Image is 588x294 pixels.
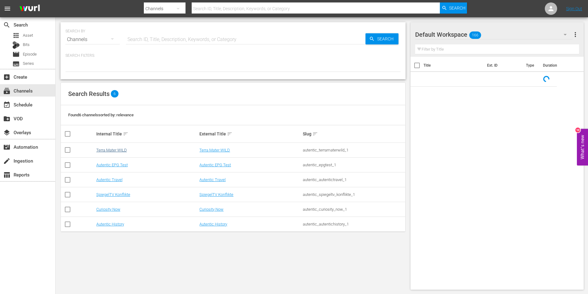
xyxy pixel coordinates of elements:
span: Ingestion [3,157,10,165]
span: Overlays [3,129,10,136]
span: VOD [3,115,10,122]
a: Curiosity Now [199,207,223,212]
div: Slug [303,130,404,138]
span: Bits [23,42,30,48]
img: ans4CAIJ8jUAAAAAAAAAAAAAAAAAAAAAAAAgQb4GAAAAAAAAAAAAAAAAAAAAAAAAJMjXAAAAAAAAAAAAAAAAAAAAAAAAgAT5G... [15,2,44,16]
div: autentic_autentichistory_1 [303,222,404,226]
span: Episode [12,51,20,58]
span: Search [3,21,10,29]
div: autentic_spiegeltv_konflikte_1 [303,192,404,197]
span: Asset [23,32,33,39]
span: sort [312,131,318,137]
span: Episode [23,51,37,57]
span: Series [12,60,20,68]
div: 10 [575,127,580,132]
span: Reports [3,171,10,179]
a: SpiegelTV Konflikte [96,192,130,197]
div: External Title [199,130,301,138]
a: Autentic Travel [199,177,226,182]
span: 6 [111,90,119,97]
th: Title [423,57,483,74]
a: Terra Mater WILD [199,148,230,152]
span: sort [227,131,232,137]
th: Type [522,57,539,74]
div: Internal Title [96,130,198,138]
span: Search Results [68,90,110,97]
p: Search Filters: [65,53,401,58]
span: Search [449,2,465,14]
div: autentic_epgtest_1 [303,163,404,167]
span: sort [123,131,128,137]
div: Channels [65,31,120,48]
th: Ext. ID [483,57,523,74]
span: Asset [12,32,20,39]
span: Schedule [3,101,10,109]
span: menu [4,5,11,12]
span: Found 6 channels sorted by: relevance [68,113,134,117]
th: Duration [539,57,576,74]
span: Search [375,33,398,44]
a: Sign Out [566,6,582,11]
button: Open Feedback Widget [577,129,588,165]
div: Bits [12,41,20,49]
div: autentic_curiosity_now_1 [303,207,404,212]
span: Channels [3,87,10,95]
a: Autentic Travel [96,177,123,182]
button: more_vert [572,27,579,42]
button: Search [440,2,467,14]
span: Automation [3,143,10,151]
a: Curiosity Now [96,207,120,212]
span: Create [3,73,10,81]
a: Terra Mater WILD [96,148,127,152]
div: autentic_autentictravel_1 [303,177,404,182]
div: Default Workspace [415,26,573,43]
span: Series [23,60,34,67]
span: 166 [469,29,481,42]
a: Autentic EPG Test [199,163,231,167]
a: SpiegelTV Konflikte [199,192,233,197]
a: Autentic History [96,222,124,226]
button: Search [365,33,398,44]
div: autentic_terramaterwild_1 [303,148,404,152]
a: Autentic History [199,222,227,226]
span: more_vert [572,31,579,38]
a: Autentic EPG Test [96,163,128,167]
